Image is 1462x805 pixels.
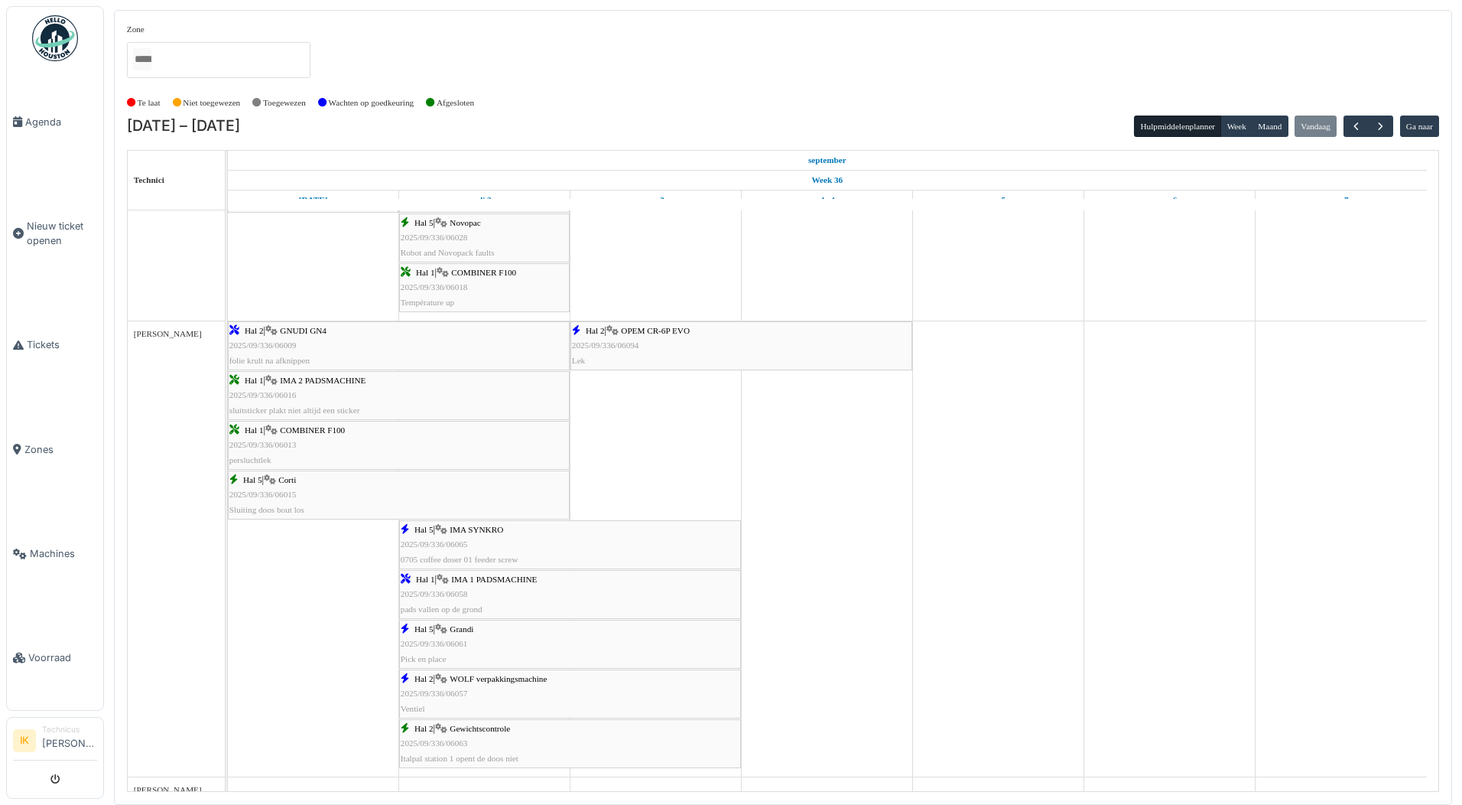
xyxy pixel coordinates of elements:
[1252,116,1288,137] button: Maand
[280,376,365,385] span: IMA 2 PADSMACHINE
[450,724,510,733] span: Gewichtscontrole
[243,475,262,484] span: Hal 5
[987,191,1009,210] a: 5 september 2025
[13,729,36,752] li: IK
[401,754,518,763] span: Italpal station 1 opent de doos niet
[229,324,568,368] div: |
[401,722,739,766] div: |
[437,96,474,109] label: Afgesloten
[401,248,495,257] span: Robot and Novopack faults
[572,356,585,365] span: Lek
[229,373,568,418] div: |
[280,326,327,335] span: GNUDI GN4
[401,605,482,614] span: pads vallen op de grond
[229,390,297,399] span: 2025/09/336/06016
[401,555,518,564] span: 0705 coffee doser 01 feeder screw
[401,539,468,549] span: 2025/09/336/06065
[474,191,495,210] a: 2 september 2025
[401,639,468,648] span: 2025/09/336/06061
[13,724,97,761] a: IK Technicus[PERSON_NAME]
[401,282,468,292] span: 2025/09/336/06018
[401,523,739,567] div: |
[229,341,297,350] span: 2025/09/336/06009
[30,546,97,561] span: Machines
[295,191,332,210] a: 1 september 2025
[134,329,202,338] span: [PERSON_NAME]
[401,572,739,617] div: |
[329,96,414,109] label: Wachten op goedkeuring
[127,23,145,36] label: Zone
[401,689,468,698] span: 2025/09/336/06057
[229,406,360,415] span: sluitsticker plakt niet altijd een sticker
[278,475,296,484] span: Corti
[451,268,516,277] span: COMBINER F100
[7,502,103,606] a: Machines
[401,233,468,242] span: 2025/09/336/06028
[32,15,78,61] img: Badge_color-CXgf-gQk.svg
[27,219,97,248] span: Nieuw ticket openen
[572,341,639,350] span: 2025/09/336/06094
[28,650,97,665] span: Voorraad
[245,425,264,435] span: Hal 1
[450,624,473,634] span: Grandi
[450,218,480,227] span: Novopac
[7,293,103,397] a: Tickets
[414,674,434,683] span: Hal 2
[401,672,739,716] div: |
[1343,116,1369,138] button: Vorige
[24,442,97,457] span: Zones
[401,589,468,598] span: 2025/09/336/06058
[42,724,97,757] li: [PERSON_NAME]
[416,268,435,277] span: Hal 1
[133,48,151,70] input: Alles
[127,117,240,135] h2: [DATE] – [DATE]
[229,423,568,468] div: |
[229,455,271,464] span: persluchtlek
[7,606,103,710] a: Voorraad
[416,575,435,584] span: Hal 1
[138,96,161,109] label: Te laat
[1330,191,1353,210] a: 7 september 2025
[414,218,434,227] span: Hal 5
[229,490,297,499] span: 2025/09/336/06015
[245,376,264,385] span: Hal 1
[1158,191,1181,210] a: 6 september 2025
[7,174,103,293] a: Nieuw ticket openen
[451,575,537,584] span: IMA 1 PADSMACHINE
[807,171,846,190] a: Week 36
[414,724,434,733] span: Hal 2
[1220,116,1252,137] button: Week
[280,425,345,435] span: COMBINER F100
[804,151,850,170] a: 1 september 2025
[25,115,97,129] span: Agenda
[414,525,434,534] span: Hal 5
[229,440,297,449] span: 2025/09/336/06013
[572,324,911,368] div: |
[401,704,425,713] span: Ventiel
[401,216,568,260] div: |
[229,505,304,514] span: Sluiting doos bout los
[816,191,839,210] a: 4 september 2025
[1400,116,1440,137] button: Ga naar
[401,266,568,310] div: |
[401,654,447,663] span: Pick en place
[401,622,739,666] div: |
[450,525,503,534] span: IMA SYNKRO
[7,397,103,501] a: Zones
[229,473,568,517] div: |
[229,356,310,365] span: folie krult na afknippen
[263,96,306,109] label: Toegewezen
[183,96,240,109] label: Niet toegewezen
[42,724,97,735] div: Technicus
[27,337,97,352] span: Tickets
[644,191,668,210] a: 3 september 2025
[1368,116,1393,138] button: Volgende
[401,738,468,748] span: 2025/09/336/06063
[245,326,264,335] span: Hal 2
[1295,116,1337,137] button: Vandaag
[586,326,605,335] span: Hal 2
[134,785,202,794] span: [PERSON_NAME]
[414,624,434,634] span: Hal 5
[401,298,454,307] span: Température up
[7,70,103,174] a: Agenda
